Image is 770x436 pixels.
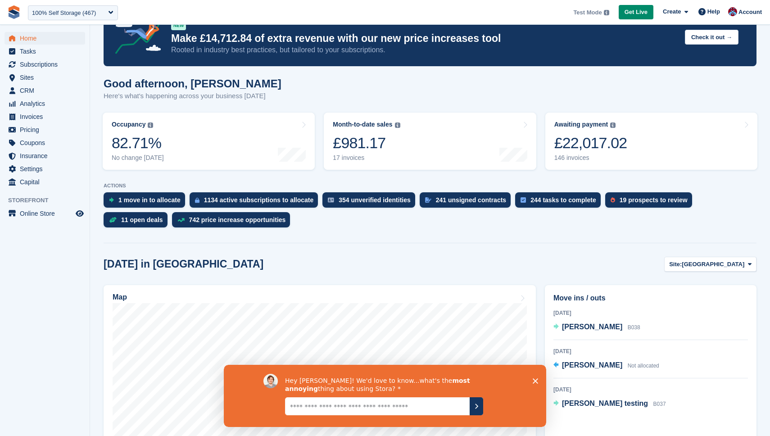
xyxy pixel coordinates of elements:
a: menu [5,32,85,45]
div: £22,017.02 [554,134,627,152]
span: [GEOGRAPHIC_DATA] [682,260,744,269]
div: [DATE] [553,309,748,317]
div: 354 unverified identities [339,196,411,204]
a: Awaiting payment £22,017.02 146 invoices [545,113,757,170]
div: 11 open deals [121,216,163,223]
h2: Move ins / outs [553,293,748,304]
span: Test Mode [573,8,602,17]
img: move_ins_to_allocate_icon-fdf77a2bb77ea45bf5b3d319d69a93e2d87916cf1d5bf7949dd705db3b84f3ca.svg [109,197,114,203]
a: menu [5,176,85,188]
span: Settings [20,163,74,175]
div: 82.71% [112,134,164,152]
div: 100% Self Storage (467) [32,9,96,18]
p: ACTIONS [104,183,756,189]
a: menu [5,97,85,110]
a: menu [5,58,85,71]
span: Online Store [20,207,74,220]
p: Rooted in industry best practices, but tailored to your subscriptions. [171,45,678,55]
a: 742 price increase opportunities [172,212,295,232]
span: [PERSON_NAME] testing [562,400,648,407]
img: price_increase_opportunities-93ffe204e8149a01c8c9dc8f82e8f89637d9d84a8eef4429ea346261dce0b2c0.svg [177,218,185,222]
span: Tasks [20,45,74,58]
div: Occupancy [112,121,145,128]
span: Create [663,7,681,16]
img: icon-info-grey-7440780725fd019a000dd9b08b2336e03edf1995a4989e88bcd33f0948082b44.svg [610,123,616,128]
img: price-adjustments-announcement-icon-8257ccfd72463d97f412b2fc003d46551f7dbcb40ab6d574587a9cd5c0d94... [108,6,171,57]
iframe: Survey by David from Stora [224,365,546,427]
div: 146 invoices [554,154,627,162]
h2: Map [113,293,127,301]
p: Make £14,712.84 of extra revenue with our new price increases tool [171,32,678,45]
span: Analytics [20,97,74,110]
a: 19 prospects to review [605,192,697,212]
a: 354 unverified identities [322,192,420,212]
a: Occupancy 82.71% No change [DATE] [103,113,315,170]
span: Home [20,32,74,45]
a: 244 tasks to complete [515,192,605,212]
div: £981.17 [333,134,400,152]
a: Get Live [619,5,653,20]
span: Sites [20,71,74,84]
span: Storefront [8,196,90,205]
a: menu [5,136,85,149]
a: 1134 active subscriptions to allocate [190,192,323,212]
div: 1 move in to allocate [118,196,181,204]
span: Subscriptions [20,58,74,71]
span: Insurance [20,150,74,162]
span: CRM [20,84,74,97]
a: menu [5,207,85,220]
span: Not allocated [628,363,659,369]
p: Here's what's happening across your business [DATE] [104,91,281,101]
a: [PERSON_NAME] B038 [553,322,640,333]
img: stora-icon-8386f47178a22dfd0bd8f6a31ec36ba5ce8667c1dd55bd0f319d3a0aa187defe.svg [7,5,21,19]
img: prospect-51fa495bee0391a8d652442698ab0144808aea92771e9ea1ae160a38d050c398.svg [611,197,615,203]
h1: Good afternoon, [PERSON_NAME] [104,77,281,90]
span: B038 [628,324,640,331]
span: Get Live [625,8,648,17]
div: 742 price increase opportunities [189,216,286,223]
span: Invoices [20,110,74,123]
div: 241 unsigned contracts [436,196,506,204]
a: [PERSON_NAME] testing B037 [553,398,666,410]
div: 244 tasks to complete [530,196,596,204]
span: B037 [653,401,666,407]
span: Capital [20,176,74,188]
a: menu [5,163,85,175]
a: 1 move in to allocate [104,192,190,212]
div: NEW [171,21,186,30]
a: menu [5,110,85,123]
span: Account [738,8,762,17]
a: 11 open deals [104,212,172,232]
div: No change [DATE] [112,154,164,162]
span: [PERSON_NAME] [562,323,622,331]
img: active_subscription_to_allocate_icon-d502201f5373d7db506a760aba3b589e785aa758c864c3986d89f69b8ff3... [195,197,199,203]
a: 241 unsigned contracts [420,192,515,212]
div: Awaiting payment [554,121,608,128]
a: Preview store [74,208,85,219]
img: contract_signature_icon-13c848040528278c33f63329250d36e43548de30e8caae1d1a13099fd9432cc5.svg [425,197,431,203]
img: icon-info-grey-7440780725fd019a000dd9b08b2336e03edf1995a4989e88bcd33f0948082b44.svg [395,123,400,128]
a: Month-to-date sales £981.17 17 invoices [324,113,536,170]
img: task-75834270c22a3079a89374b754ae025e5fb1db73e45f91037f5363f120a921f8.svg [521,197,526,203]
a: menu [5,84,85,97]
div: [DATE] [553,347,748,355]
div: 19 prospects to review [620,196,688,204]
button: Site: [GEOGRAPHIC_DATA] [664,257,756,272]
span: [PERSON_NAME] [562,361,622,369]
img: icon-info-grey-7440780725fd019a000dd9b08b2336e03edf1995a4989e88bcd33f0948082b44.svg [148,123,153,128]
a: menu [5,71,85,84]
a: menu [5,123,85,136]
span: Help [707,7,720,16]
span: Site: [669,260,682,269]
span: Pricing [20,123,74,136]
img: verify_identity-adf6edd0f0f0b5bbfe63781bf79b02c33cf7c696d77639b501bdc392416b5a36.svg [328,197,334,203]
img: deal-1b604bf984904fb50ccaf53a9ad4b4a5d6e5aea283cecdc64d6e3604feb123c2.svg [109,217,117,223]
img: icon-info-grey-7440780725fd019a000dd9b08b2336e03edf1995a4989e88bcd33f0948082b44.svg [604,10,609,15]
a: menu [5,150,85,162]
